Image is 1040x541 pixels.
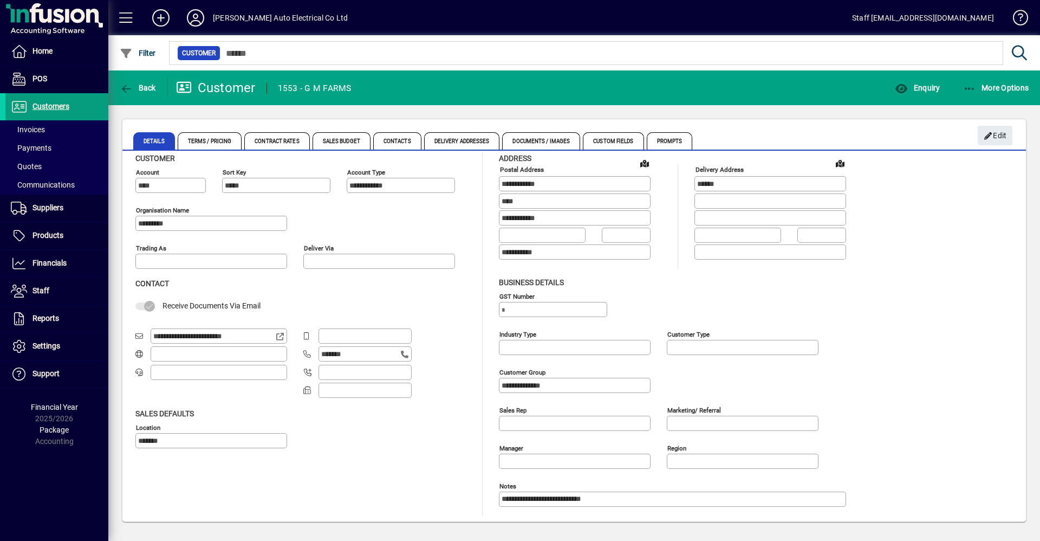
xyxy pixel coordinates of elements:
[5,38,108,65] a: Home
[5,222,108,249] a: Products
[667,406,721,414] mat-label: Marketing/ Referral
[32,203,63,212] span: Suppliers
[984,127,1007,145] span: Edit
[647,132,693,150] span: Prompts
[31,403,78,411] span: Financial Year
[117,43,159,63] button: Filter
[963,83,1029,92] span: More Options
[5,176,108,194] a: Communications
[583,132,643,150] span: Custom Fields
[40,426,69,434] span: Package
[5,250,108,277] a: Financials
[108,78,168,98] app-page-header-button: Back
[182,48,216,59] span: Customer
[667,444,686,452] mat-label: Region
[11,181,75,189] span: Communications
[135,154,175,163] span: Customer
[32,259,67,267] span: Financials
[499,330,536,338] mat-label: Industry type
[5,120,108,139] a: Invoices
[499,444,523,452] mat-label: Manager
[178,8,213,28] button: Profile
[960,78,1032,98] button: More Options
[136,207,189,214] mat-label: Organisation name
[244,132,309,150] span: Contract Rates
[11,162,42,171] span: Quotes
[133,132,175,150] span: Details
[667,330,710,338] mat-label: Customer type
[499,368,545,376] mat-label: Customer group
[978,126,1012,145] button: Edit
[5,195,108,222] a: Suppliers
[424,132,500,150] span: Delivery Addresses
[499,292,535,300] mat-label: GST Number
[502,132,580,150] span: Documents / Images
[120,49,156,57] span: Filter
[117,78,159,98] button: Back
[162,301,261,310] span: Receive Documents Via Email
[32,47,53,55] span: Home
[32,74,47,83] span: POS
[135,409,194,418] span: Sales defaults
[373,132,421,150] span: Contacts
[136,423,160,431] mat-label: Location
[223,169,246,176] mat-label: Sort key
[11,144,51,152] span: Payments
[278,80,352,97] div: 1553 - G M FARMS
[135,279,169,288] span: Contact
[136,244,166,252] mat-label: Trading as
[895,83,940,92] span: Enquiry
[636,154,653,172] a: View on map
[32,369,60,378] span: Support
[144,8,178,28] button: Add
[831,154,849,172] a: View on map
[5,66,108,93] a: POS
[1005,2,1026,37] a: Knowledge Base
[120,83,156,92] span: Back
[5,278,108,305] a: Staff
[136,169,159,176] mat-label: Account
[499,406,526,414] mat-label: Sales rep
[5,360,108,388] a: Support
[213,9,348,27] div: [PERSON_NAME] Auto Electrical Co Ltd
[499,482,516,490] mat-label: Notes
[11,125,45,134] span: Invoices
[313,132,370,150] span: Sales Budget
[32,342,60,350] span: Settings
[5,305,108,332] a: Reports
[347,169,385,176] mat-label: Account Type
[5,139,108,157] a: Payments
[852,9,994,27] div: Staff [EMAIL_ADDRESS][DOMAIN_NAME]
[5,157,108,176] a: Quotes
[499,278,564,287] span: Business details
[5,333,108,360] a: Settings
[32,102,69,111] span: Customers
[32,231,63,240] span: Products
[499,154,531,163] span: Address
[176,79,256,96] div: Customer
[892,78,942,98] button: Enquiry
[32,314,59,323] span: Reports
[178,132,242,150] span: Terms / Pricing
[304,244,334,252] mat-label: Deliver via
[32,286,49,295] span: Staff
